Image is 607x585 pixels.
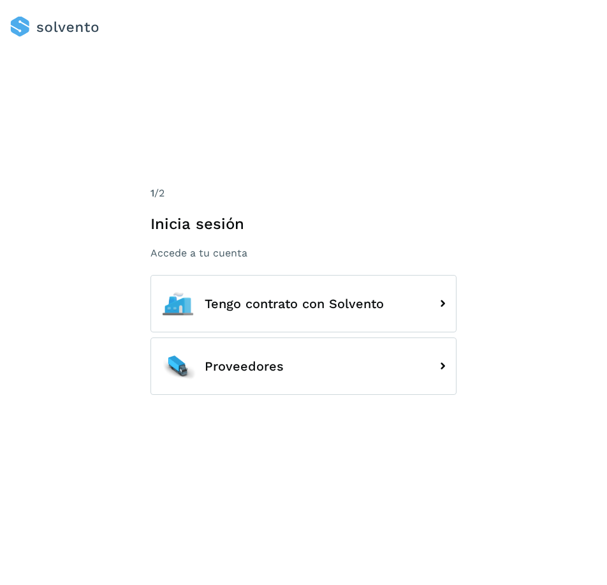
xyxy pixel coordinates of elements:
[150,337,457,395] button: Proveedores
[205,359,284,373] span: Proveedores
[205,297,384,311] span: Tengo contrato con Solvento
[150,187,154,199] span: 1
[150,247,457,259] p: Accede a tu cuenta
[150,186,457,201] div: /2
[150,275,457,332] button: Tengo contrato con Solvento
[150,215,457,233] h1: Inicia sesión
